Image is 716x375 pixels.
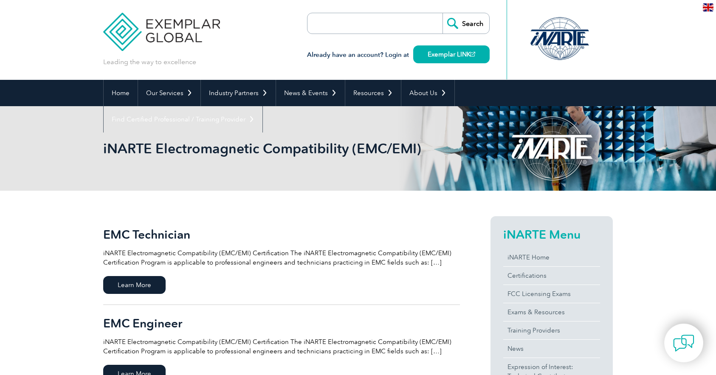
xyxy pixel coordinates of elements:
[103,57,196,67] p: Leading the way to excellence
[443,13,489,34] input: Search
[307,50,490,60] h3: Already have an account? Login at
[104,106,262,133] a: Find Certified Professional / Training Provider
[673,333,694,354] img: contact-chat.png
[103,276,166,294] span: Learn More
[103,248,460,267] p: iNARTE Electromagnetic Compatibility (EMC/EMI) Certification The iNARTE Electromagnetic Compatibi...
[503,228,600,241] h2: iNARTE Menu
[103,140,429,157] h1: iNARTE Electromagnetic Compatibility (EMC/EMI)
[276,80,345,106] a: News & Events
[138,80,200,106] a: Our Services
[471,52,475,56] img: open_square.png
[104,80,138,106] a: Home
[103,316,460,330] h2: EMC Engineer
[345,80,401,106] a: Resources
[503,340,600,358] a: News
[503,248,600,266] a: iNARTE Home
[413,45,490,63] a: Exemplar LINK
[503,267,600,285] a: Certifications
[503,285,600,303] a: FCC Licensing Exams
[503,321,600,339] a: Training Providers
[401,80,454,106] a: About Us
[103,228,460,241] h2: EMC Technician
[201,80,276,106] a: Industry Partners
[103,216,460,305] a: EMC Technician iNARTE Electromagnetic Compatibility (EMC/EMI) Certification The iNARTE Electromag...
[103,337,460,356] p: iNARTE Electromagnetic Compatibility (EMC/EMI) Certification The iNARTE Electromagnetic Compatibi...
[503,303,600,321] a: Exams & Resources
[703,3,713,11] img: en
